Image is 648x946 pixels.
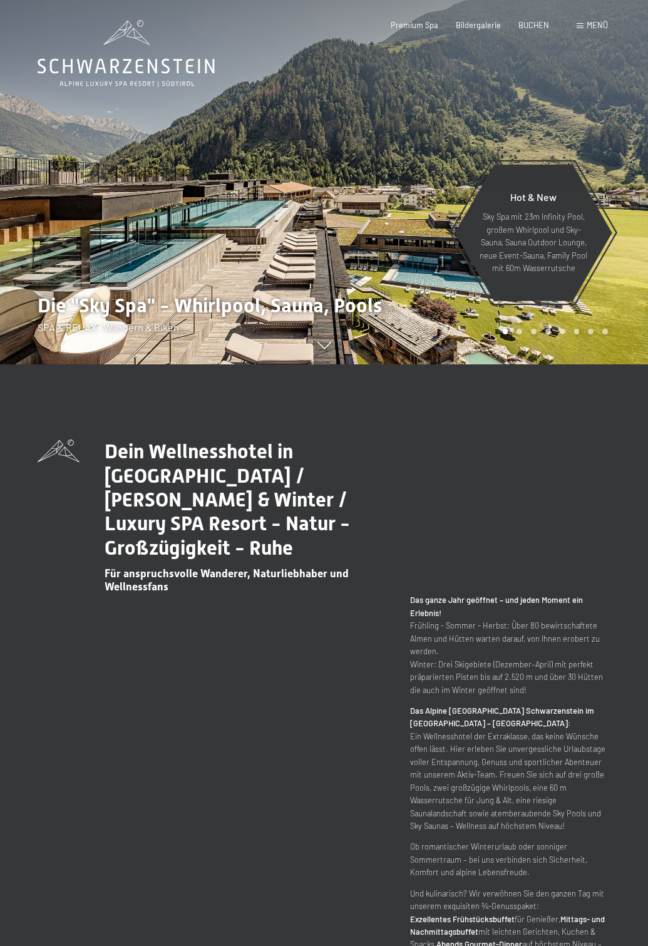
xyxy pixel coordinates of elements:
[410,914,515,924] strong: Exzellentes Frühstücksbuffet
[105,440,350,560] span: Dein Wellnesshotel in [GEOGRAPHIC_DATA] / [PERSON_NAME] & Winter / Luxury SPA Resort - Natur - Gr...
[574,329,580,334] div: Carousel Page 6
[454,164,613,302] a: Hot & New Sky Spa mit 23m Infinity Pool, großem Whirlpool und Sky-Sauna, Sauna Outdoor Lounge, ne...
[503,329,508,334] div: Carousel Page 1 (Current Slide)
[410,840,610,878] p: Ob romantischer Winterurlaub oder sonniger Sommertraum – bei uns verbinden sich Sicherheit, Komfo...
[410,704,610,833] p: Ein Wellnesshotel der Extraklasse, das keine Wünsche offen lässt. Hier erleben Sie unvergessliche...
[560,329,565,334] div: Carousel Page 5
[456,20,501,30] a: Bildergalerie
[587,20,608,30] span: Menü
[410,594,610,696] p: Frühling - Sommer - Herbst: Über 80 bewirtschaftete Almen und Hütten warten darauf, von Ihnen ero...
[518,20,549,30] a: BUCHEN
[545,329,551,334] div: Carousel Page 4
[498,329,608,334] div: Carousel Pagination
[588,329,594,334] div: Carousel Page 7
[510,191,557,203] span: Hot & New
[531,329,537,334] div: Carousel Page 3
[479,211,588,275] p: Sky Spa mit 23m Infinity Pool, großem Whirlpool und Sky-Sauna, Sauna Outdoor Lounge, neue Event-S...
[410,595,583,617] strong: Das ganze Jahr geöffnet – und jeden Moment ein Erlebnis!
[602,329,608,334] div: Carousel Page 8
[105,567,349,593] span: Für anspruchsvolle Wanderer, Naturliebhaber und Wellnessfans
[391,20,438,30] a: Premium Spa
[517,329,522,334] div: Carousel Page 2
[410,706,594,728] strong: Das Alpine [GEOGRAPHIC_DATA] Schwarzenstein im [GEOGRAPHIC_DATA] – [GEOGRAPHIC_DATA]:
